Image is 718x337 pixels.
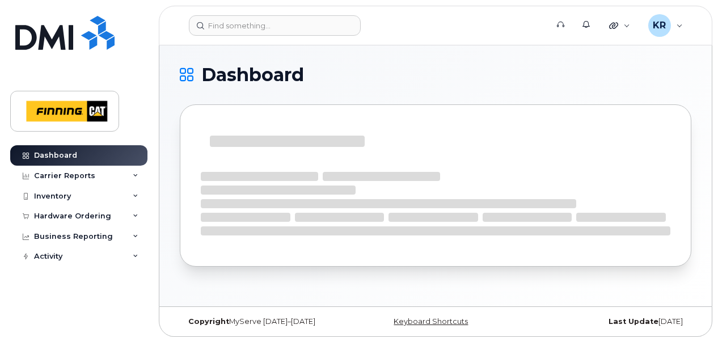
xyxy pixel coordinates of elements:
div: [DATE] [521,317,691,326]
a: Keyboard Shortcuts [394,317,468,326]
strong: Last Update [609,317,658,326]
strong: Copyright [188,317,229,326]
span: Dashboard [201,66,304,83]
div: MyServe [DATE]–[DATE] [180,317,350,326]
